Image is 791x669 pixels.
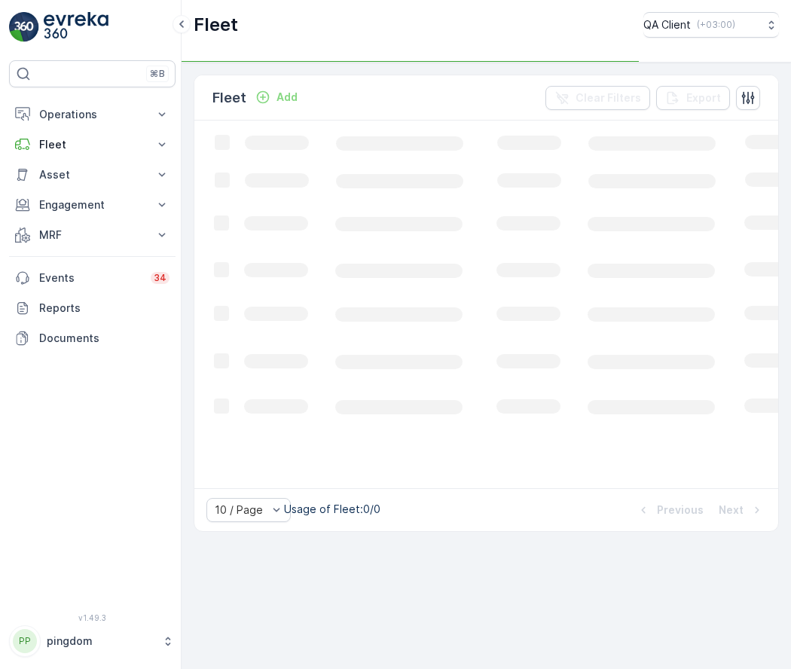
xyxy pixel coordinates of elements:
[719,503,744,518] p: Next
[686,90,721,105] p: Export
[9,99,176,130] button: Operations
[39,331,169,346] p: Documents
[9,293,176,323] a: Reports
[44,12,108,42] img: logo_light-DOdMpM7g.png
[284,502,380,517] p: Usage of Fleet : 0/0
[634,501,705,519] button: Previous
[276,90,298,105] p: Add
[154,272,166,284] p: 34
[576,90,641,105] p: Clear Filters
[249,88,304,106] button: Add
[39,107,145,122] p: Operations
[643,17,691,32] p: QA Client
[545,86,650,110] button: Clear Filters
[9,130,176,160] button: Fleet
[39,197,145,212] p: Engagement
[47,634,154,649] p: pingdom
[39,167,145,182] p: Asset
[212,87,246,108] p: Fleet
[194,13,238,37] p: Fleet
[657,503,704,518] p: Previous
[9,625,176,657] button: PPpingdom
[656,86,730,110] button: Export
[9,160,176,190] button: Asset
[150,68,165,80] p: ⌘B
[9,613,176,622] span: v 1.49.3
[717,501,766,519] button: Next
[643,12,779,38] button: QA Client(+03:00)
[13,629,37,653] div: PP
[39,301,169,316] p: Reports
[9,220,176,250] button: MRF
[39,137,145,152] p: Fleet
[9,323,176,353] a: Documents
[39,270,142,286] p: Events
[9,263,176,293] a: Events34
[9,190,176,220] button: Engagement
[697,19,735,31] p: ( +03:00 )
[39,228,145,243] p: MRF
[9,12,39,42] img: logo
